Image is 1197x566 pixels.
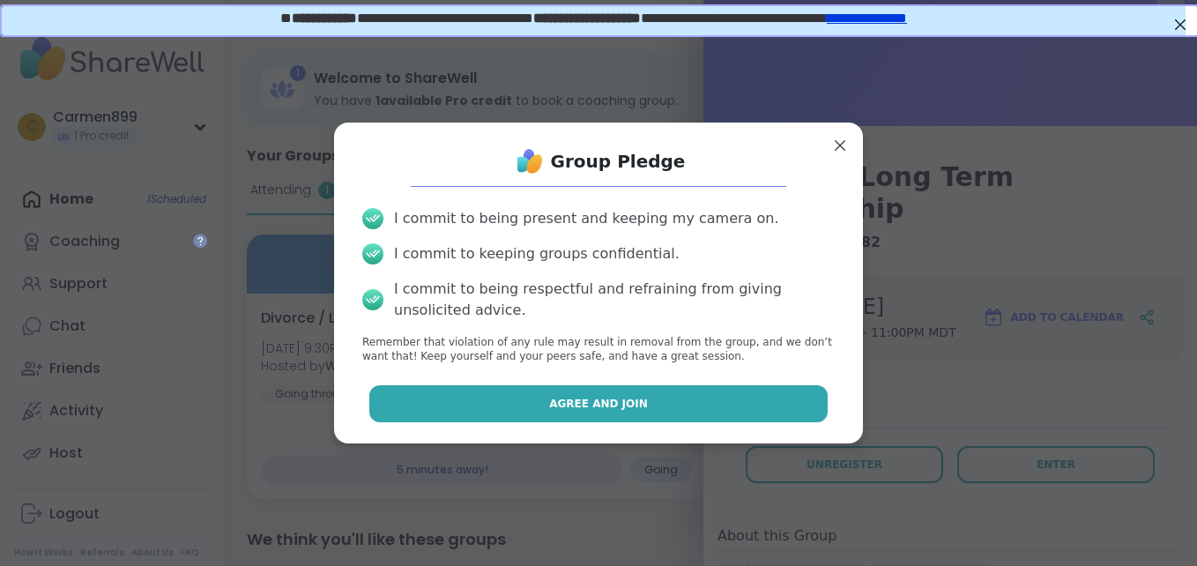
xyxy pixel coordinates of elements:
p: Remember that violation of any rule may result in removal from the group, and we don’t want that!... [362,335,835,365]
h1: Group Pledge [551,149,686,174]
div: I commit to being present and keeping my camera on. [394,208,778,229]
div: I commit to keeping groups confidential. [394,243,680,264]
span: Agree and Join [549,396,648,412]
iframe: Spotlight [193,234,207,248]
img: ShareWell Logo [512,144,547,179]
div: I commit to being respectful and refraining from giving unsolicited advice. [394,279,835,321]
button: Agree and Join [369,385,829,422]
